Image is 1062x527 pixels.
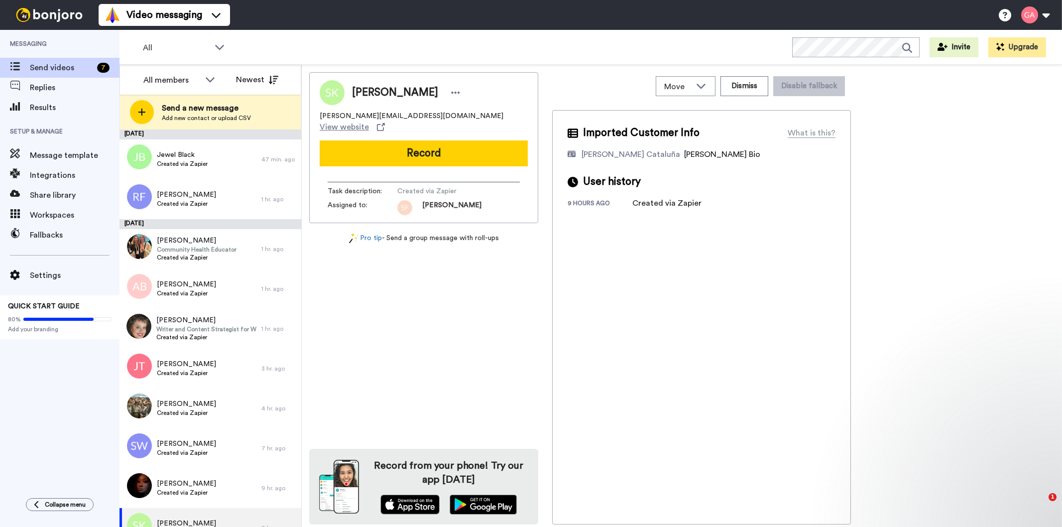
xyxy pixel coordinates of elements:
[127,274,152,299] img: ab.png
[157,479,216,489] span: [PERSON_NAME]
[320,80,345,105] img: Image of Shane Kempton
[1028,493,1052,517] iframe: Intercom live chat
[143,74,200,86] div: All members
[397,186,492,196] span: Created via Zapier
[30,169,119,181] span: Integrations
[30,149,119,161] span: Message template
[320,140,528,166] button: Record
[773,76,845,96] button: Disable fallback
[157,254,236,262] span: Created via Zapier
[930,37,978,57] button: Invite
[261,195,296,203] div: 1 hr. ago
[349,233,358,244] img: magic-wand.svg
[720,76,768,96] button: Dismiss
[422,200,481,215] span: [PERSON_NAME]
[261,245,296,253] div: 1 hr. ago
[12,8,87,22] img: bj-logo-header-white.svg
[261,444,296,452] div: 7 hr. ago
[349,233,382,244] a: Pro tip
[157,359,216,369] span: [PERSON_NAME]
[261,155,296,163] div: 47 min. ago
[157,150,208,160] span: Jewel Black
[162,114,251,122] span: Add new contact or upload CSV
[30,62,93,74] span: Send videos
[1049,493,1057,501] span: 1
[30,102,119,114] span: Results
[157,409,216,417] span: Created via Zapier
[328,200,397,215] span: Assigned to:
[45,501,86,509] span: Collapse menu
[157,236,236,246] span: [PERSON_NAME]
[261,285,296,293] div: 1 hr. ago
[30,82,119,94] span: Replies
[119,219,301,229] div: [DATE]
[319,460,359,514] img: download
[229,70,286,90] button: Newest
[127,144,152,169] img: jb.png
[157,399,216,409] span: [PERSON_NAME]
[309,233,538,244] div: - Send a group message with roll-ups
[157,449,216,457] span: Created via Zapier
[127,433,152,458] img: sw.png
[126,314,151,339] img: a6867657-2ede-44ba-9784-9098821ac449.jpg
[157,289,216,297] span: Created via Zapier
[582,148,680,160] div: [PERSON_NAME] Cataluña
[320,121,369,133] span: View website
[127,394,152,418] img: e95f90ea-b6d8-448e-9391-19a54f0bfed4.jpg
[684,150,760,158] span: [PERSON_NAME] Bio
[632,197,702,209] div: Created via Zapier
[119,130,301,139] div: [DATE]
[664,81,691,93] span: Move
[143,42,210,54] span: All
[583,174,641,189] span: User history
[30,229,119,241] span: Fallbacks
[8,315,21,323] span: 80%
[568,199,632,209] div: 9 hours ago
[127,354,152,379] img: jt.png
[127,184,152,209] img: rf.png
[30,189,119,201] span: Share library
[8,303,80,310] span: QUICK START GUIDE
[157,200,216,208] span: Created via Zapier
[156,315,256,325] span: [PERSON_NAME]
[157,246,236,254] span: Community Health Educator
[380,495,440,515] img: appstore
[328,186,397,196] span: Task description :
[397,200,412,215] img: sf.png
[788,127,835,139] div: What is this?
[30,209,119,221] span: Workspaces
[157,489,216,497] span: Created via Zapier
[157,369,216,377] span: Created via Zapier
[261,484,296,492] div: 9 hr. ago
[157,190,216,200] span: [PERSON_NAME]
[352,85,438,100] span: [PERSON_NAME]
[157,279,216,289] span: [PERSON_NAME]
[156,325,256,333] span: Writer and Content Strategist for Women's Health
[162,102,251,114] span: Send a new message
[583,126,700,140] span: Imported Customer Info
[261,365,296,373] div: 3 hr. ago
[450,495,517,515] img: playstore
[97,63,110,73] div: 7
[261,325,296,333] div: 1 hr. ago
[8,325,112,333] span: Add your branding
[320,111,503,121] span: [PERSON_NAME][EMAIL_ADDRESS][DOMAIN_NAME]
[105,7,120,23] img: vm-color.svg
[320,121,385,133] a: View website
[127,234,152,259] img: 703f032c-7fdf-4952-a7ee-239d35bca434.jpg
[30,269,119,281] span: Settings
[157,160,208,168] span: Created via Zapier
[157,439,216,449] span: [PERSON_NAME]
[369,459,528,487] h4: Record from your phone! Try our app [DATE]
[156,333,256,341] span: Created via Zapier
[988,37,1046,57] button: Upgrade
[261,404,296,412] div: 4 hr. ago
[126,8,202,22] span: Video messaging
[26,498,94,511] button: Collapse menu
[127,473,152,498] img: b7515a25-ab2c-4610-8453-ba786588de52.jpg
